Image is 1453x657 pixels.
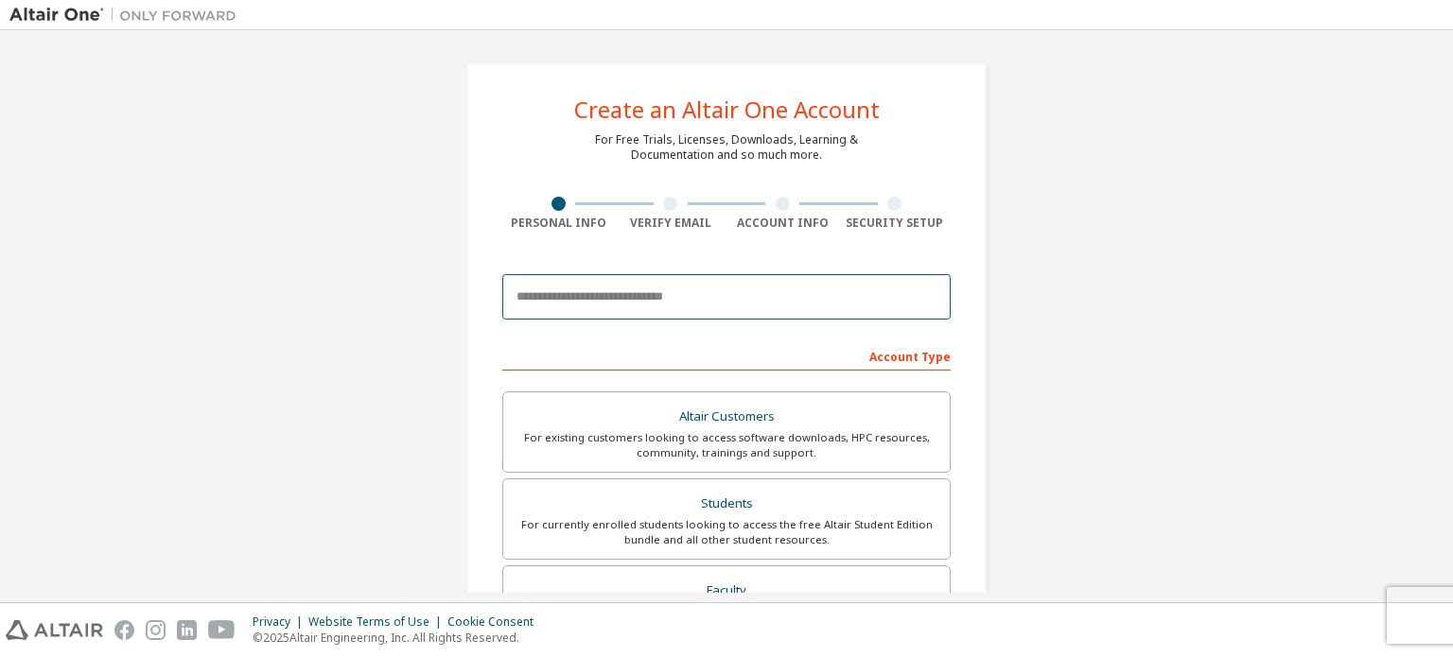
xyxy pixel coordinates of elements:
[208,620,236,640] img: youtube.svg
[447,614,545,630] div: Cookie Consent
[253,614,308,630] div: Privacy
[502,340,951,371] div: Account Type
[9,6,246,25] img: Altair One
[615,216,727,231] div: Verify Email
[515,404,938,430] div: Altair Customers
[839,216,952,231] div: Security Setup
[253,630,545,646] p: © 2025 Altair Engineering, Inc. All Rights Reserved.
[574,98,880,121] div: Create an Altair One Account
[726,216,839,231] div: Account Info
[6,620,103,640] img: altair_logo.svg
[146,620,166,640] img: instagram.svg
[595,132,858,163] div: For Free Trials, Licenses, Downloads, Learning & Documentation and so much more.
[502,216,615,231] div: Personal Info
[515,430,938,460] div: For existing customers looking to access software downloads, HPC resources, community, trainings ...
[308,614,447,630] div: Website Terms of Use
[177,620,197,640] img: linkedin.svg
[515,491,938,517] div: Students
[114,620,134,640] img: facebook.svg
[515,578,938,604] div: Faculty
[515,517,938,547] div: For currently enrolled students looking to access the free Altair Student Edition bundle and all ...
